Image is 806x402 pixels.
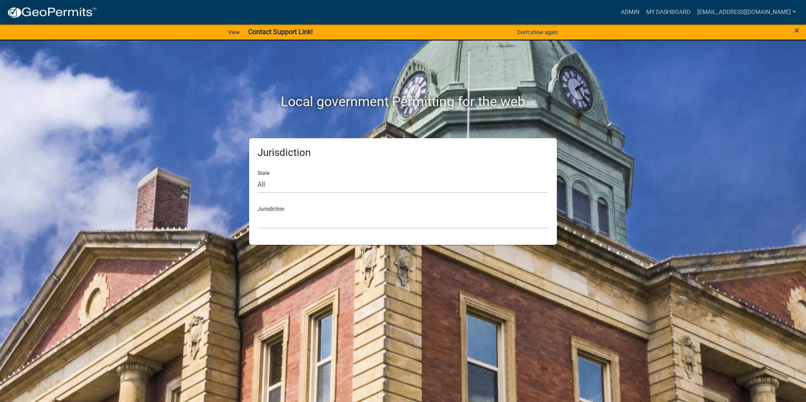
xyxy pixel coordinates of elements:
[169,94,637,110] h2: Local government Permitting for the web
[514,25,561,39] button: Don't show again
[794,24,800,36] span: ×
[225,25,243,39] a: View
[694,4,799,20] a: [EMAIL_ADDRESS][DOMAIN_NAME]
[618,4,643,20] a: Admin
[794,25,800,35] button: Close
[643,4,694,20] a: My Dashboard
[248,28,313,36] strong: Contact Support Link!
[258,147,548,159] h5: Jurisdiction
